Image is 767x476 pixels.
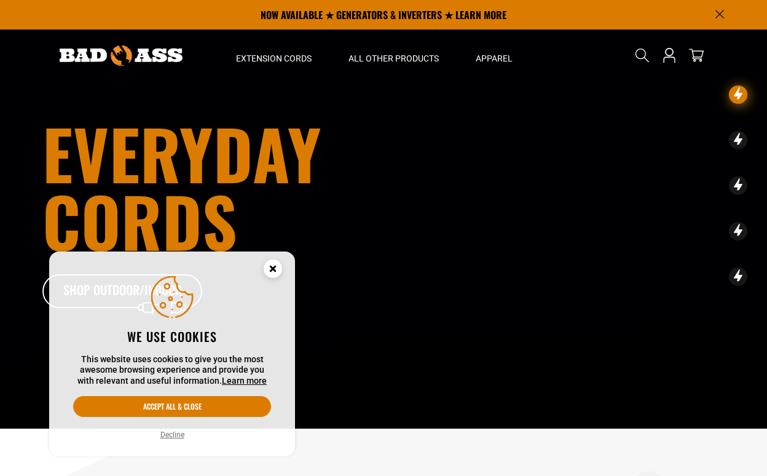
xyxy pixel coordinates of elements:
span: All Other Products [348,53,439,64]
h1: Everyday cords [42,119,452,255]
summary: Search [632,46,652,65]
button: Decline [157,429,188,441]
span: Extension Cords [236,53,312,64]
summary: All Other Products [330,30,457,81]
summary: Apparel [457,30,531,81]
summary: Extension Cords [218,30,330,81]
a: Shop Outdoor/Indoor [42,274,202,309]
button: Accept all & close [73,396,271,417]
aside: Cookie Consent [49,252,295,457]
a: Learn more [222,376,267,386]
span: Apparel [476,53,513,64]
p: This website uses cookies to give you the most awesome browsing experience and provide you with r... [73,354,271,387]
h2: We use cookies [73,328,271,344]
img: Bad Ass Extension Cords [60,46,183,66]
